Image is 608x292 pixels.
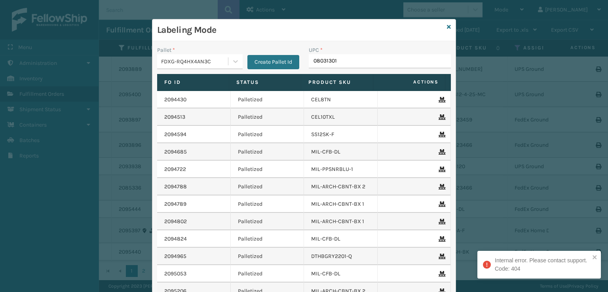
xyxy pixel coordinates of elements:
i: Remove From Pallet [439,201,443,207]
a: 2095053 [164,270,186,278]
td: Palletized [231,230,304,248]
a: 2094824 [164,235,187,243]
td: MIL-CFB-DL [304,230,378,248]
label: Fo Id [164,79,222,86]
i: Remove From Pallet [439,184,443,190]
td: Palletized [231,91,304,108]
td: CEL8TN [304,91,378,108]
a: 2094685 [164,148,187,156]
td: DTHBGRY2201-Q [304,248,378,265]
td: Palletized [231,195,304,213]
td: MIL-ARCH-CBNT-BX 1 [304,213,378,230]
td: MIL-CFB-DL [304,143,378,161]
i: Remove From Pallet [439,254,443,259]
h3: Labeling Mode [157,24,444,36]
div: Internal error. Please contact support. Code: 404 [495,256,590,273]
a: 2094430 [164,96,186,104]
label: Product SKU [308,79,366,86]
td: Palletized [231,126,304,143]
a: 2094722 [164,165,186,173]
button: close [592,254,598,262]
td: Palletized [231,248,304,265]
td: SS12SK-F [304,126,378,143]
td: CEL10TXL [304,108,378,126]
a: 2094789 [164,200,186,208]
i: Remove From Pallet [439,149,443,155]
i: Remove From Pallet [439,114,443,120]
button: Create Pallet Id [247,55,299,69]
td: MIL-ARCH-CBNT-BX 2 [304,178,378,195]
a: 2094788 [164,183,187,191]
td: MIL-ARCH-CBNT-BX 1 [304,195,378,213]
td: Palletized [231,213,304,230]
a: 2094965 [164,252,186,260]
td: Palletized [231,161,304,178]
label: Status [236,79,294,86]
label: Pallet [157,46,175,54]
i: Remove From Pallet [439,97,443,102]
i: Remove From Pallet [439,236,443,242]
td: Palletized [231,178,304,195]
i: Remove From Pallet [439,167,443,172]
td: Palletized [231,265,304,283]
a: 2094513 [164,113,185,121]
td: Palletized [231,143,304,161]
label: UPC [309,46,323,54]
a: 2094594 [164,131,186,138]
div: FDXG-RQ4HX4AN3C [161,57,229,66]
td: MIL-CFB-DL [304,265,378,283]
span: Actions [376,76,443,89]
td: MIL-PPSNRBLU-1 [304,161,378,178]
i: Remove From Pallet [439,271,443,277]
a: 2094802 [164,218,187,226]
i: Remove From Pallet [439,132,443,137]
i: Remove From Pallet [439,219,443,224]
td: Palletized [231,108,304,126]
